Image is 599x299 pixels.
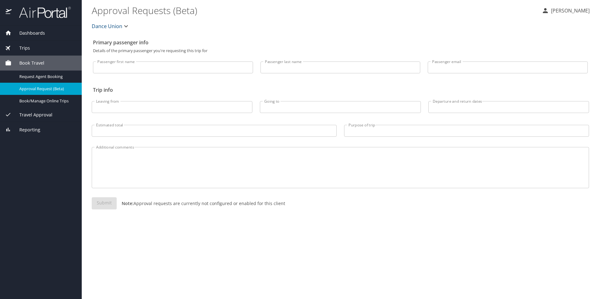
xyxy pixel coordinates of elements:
[19,86,74,92] span: Approval Request (Beta)
[93,85,588,95] h2: Trip info
[19,98,74,104] span: Book/Manage Online Trips
[549,7,590,14] p: [PERSON_NAME]
[12,111,52,118] span: Travel Approval
[122,200,134,206] strong: Note:
[12,60,44,66] span: Book Travel
[539,5,592,16] button: [PERSON_NAME]
[12,30,45,37] span: Dashboards
[12,6,71,18] img: airportal-logo.png
[12,126,40,133] span: Reporting
[93,49,588,53] p: Details of the primary passenger you're requesting this trip for
[89,20,132,32] button: Dance Union
[12,45,30,51] span: Trips
[93,37,588,47] h2: Primary passenger info
[92,22,122,31] span: Dance Union
[117,200,285,207] p: Approval requests are currently not configured or enabled for this client
[6,6,12,18] img: icon-airportal.png
[19,74,74,80] span: Request Agent Booking
[92,1,537,20] h1: Approval Requests (Beta)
